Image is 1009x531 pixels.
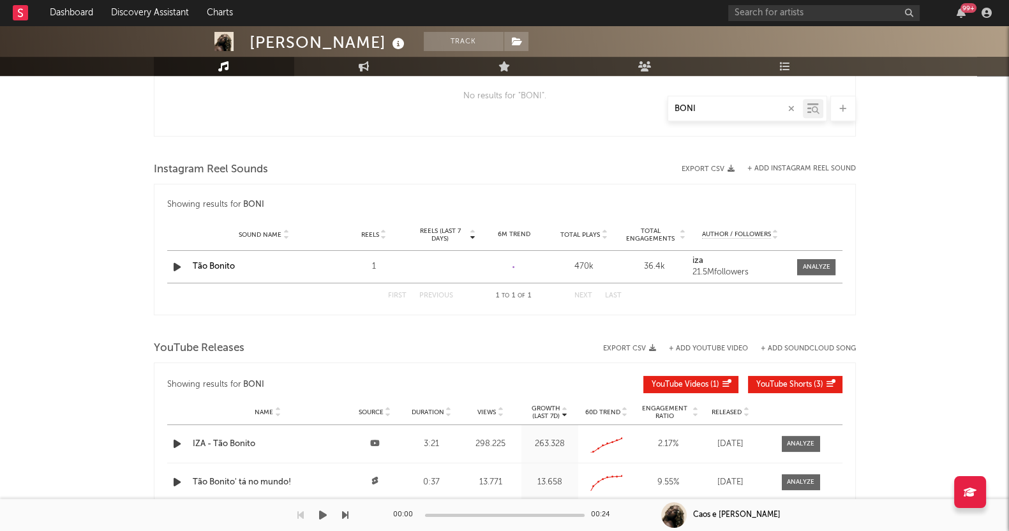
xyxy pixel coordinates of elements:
button: Export CSV [603,345,656,352]
button: + Add Instagram Reel Sound [747,165,856,172]
span: of [518,293,525,299]
div: + Add YouTube Video [656,345,748,352]
span: YouTube Shorts [756,381,812,389]
button: 99+ [957,8,966,18]
div: + Add Instagram Reel Sound [735,165,856,172]
div: [DATE] [705,438,756,451]
span: 60D Trend [585,408,620,416]
div: 1 1 1 [479,288,549,304]
span: Reels [361,231,379,239]
span: YouTube Releases [154,341,244,356]
button: YouTube Shorts(3) [748,376,842,393]
div: Caos e [PERSON_NAME] [693,509,781,521]
button: YouTube Videos(1) [643,376,738,393]
span: Duration [411,408,444,416]
span: Released [712,408,742,416]
a: Tão Bonito [193,262,235,271]
span: Total Plays [560,231,600,239]
p: Growth [532,405,560,412]
div: Showing results for [167,376,505,393]
button: Previous [419,292,453,299]
div: 21.5M followers [692,268,788,277]
button: + Add SoundCloud Song [761,345,856,352]
div: BONI [243,377,264,393]
div: [DATE] [705,476,756,489]
div: 470k [552,260,616,273]
span: Sound Name [239,231,281,239]
button: + Add YouTube Video [669,345,748,352]
input: Search by song name or URL [668,104,803,114]
span: Author / Followers [702,230,771,239]
div: 3:21 [407,438,457,451]
span: YouTube Videos [652,381,708,389]
div: 2.17 % [638,438,699,451]
button: First [388,292,407,299]
div: BONI [243,197,264,213]
div: 99 + [960,3,976,13]
div: 298.225 [463,438,518,451]
span: Source [359,408,384,416]
span: Views [477,408,496,416]
span: Instagram Reel Sounds [154,162,268,177]
span: Reels (last 7 days) [412,227,468,243]
span: Total Engagements [622,227,678,243]
div: 263.328 [525,438,575,451]
div: [PERSON_NAME] [250,32,408,53]
div: 9.55 % [638,476,699,489]
span: Engagement Ratio [638,405,691,420]
button: + Add SoundCloud Song [748,345,856,352]
div: 13.658 [525,476,575,489]
a: IZA - Tão Bonito [193,438,343,451]
div: 00:00 [393,507,419,523]
button: Last [605,292,622,299]
button: Track [424,32,504,51]
a: Tão Bonito' tá no mundo! [193,476,343,489]
p: (Last 7d) [532,412,560,420]
div: 36.4k [622,260,686,273]
div: 1 [342,260,406,273]
div: 00:24 [591,507,617,523]
div: 0:37 [407,476,457,489]
button: Export CSV [682,165,735,173]
div: 6M Trend [482,230,546,239]
span: Name [255,408,273,416]
span: ( 3 ) [756,381,823,389]
span: to [502,293,509,299]
div: Showing results for [167,197,842,213]
div: 13.771 [463,476,518,489]
a: iza [692,257,788,265]
span: ( 1 ) [652,381,719,389]
input: Search for artists [728,5,920,21]
strong: iza [692,257,703,265]
button: Next [574,292,592,299]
